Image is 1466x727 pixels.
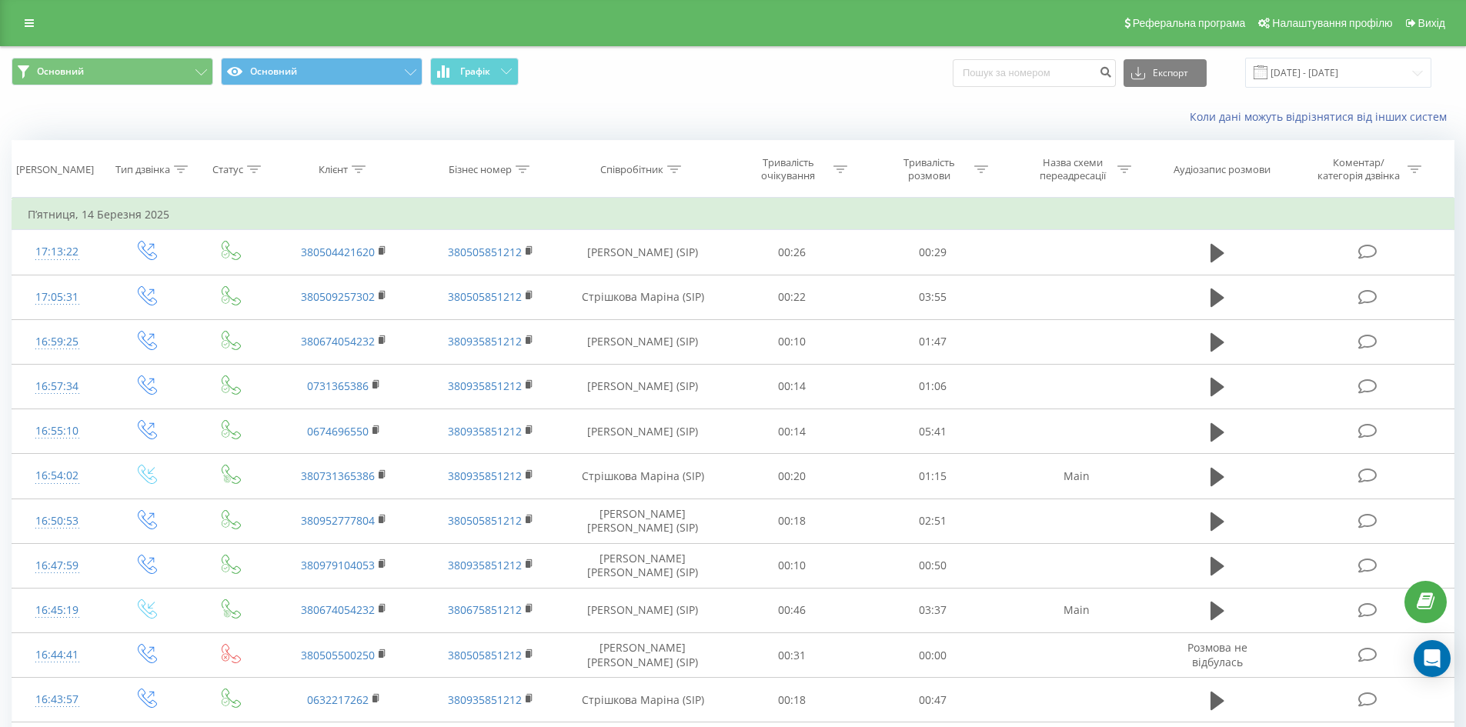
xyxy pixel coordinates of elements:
[28,595,87,625] div: 16:45:19
[319,163,348,176] div: Клієнт
[16,163,94,176] div: [PERSON_NAME]
[301,334,375,348] a: 380674054232
[564,678,722,722] td: Стрішкова Маріна (SIP)
[28,237,87,267] div: 17:13:22
[564,230,722,275] td: [PERSON_NAME] (SIP)
[28,327,87,357] div: 16:59:25
[448,602,522,617] a: 380675851212
[953,59,1116,87] input: Пошук за номером
[448,692,522,707] a: 380935851212
[722,543,863,588] td: 00:10
[863,588,1003,632] td: 03:37
[448,469,522,483] a: 380935851212
[221,58,422,85] button: Основний
[430,58,519,85] button: Графік
[564,588,722,632] td: [PERSON_NAME] (SIP)
[301,469,375,483] a: 380731365386
[722,588,863,632] td: 00:46
[449,163,512,176] div: Бізнес номер
[448,289,522,304] a: 380505851212
[1174,163,1271,176] div: Аудіозапис розмови
[564,633,722,678] td: [PERSON_NAME] [PERSON_NAME] (SIP)
[863,678,1003,722] td: 00:47
[1187,640,1247,669] span: Розмова не відбулась
[115,163,170,176] div: Тип дзвінка
[28,282,87,312] div: 17:05:31
[301,289,375,304] a: 380509257302
[1031,156,1114,182] div: Назва схеми переадресації
[1314,156,1404,182] div: Коментар/категорія дзвінка
[863,409,1003,454] td: 05:41
[564,543,722,588] td: [PERSON_NAME] [PERSON_NAME] (SIP)
[307,692,369,707] a: 0632217262
[722,364,863,409] td: 00:14
[301,558,375,572] a: 380979104053
[28,372,87,402] div: 16:57:34
[12,58,213,85] button: Основний
[564,319,722,364] td: [PERSON_NAME] (SIP)
[1272,17,1392,29] span: Налаштування профілю
[301,513,375,528] a: 380952777804
[301,648,375,662] a: 380505500250
[37,65,84,78] span: Основний
[307,379,369,393] a: 0731365386
[460,66,490,77] span: Графік
[448,379,522,393] a: 380935851212
[448,513,522,528] a: 380505851212
[888,156,970,182] div: Тривалість розмови
[722,678,863,722] td: 00:18
[448,648,522,662] a: 380505851212
[307,424,369,439] a: 0674696550
[448,334,522,348] a: 380935851212
[1418,17,1445,29] span: Вихід
[12,199,1454,230] td: П’ятниця, 14 Березня 2025
[1124,59,1207,87] button: Експорт
[722,409,863,454] td: 00:14
[28,461,87,491] div: 16:54:02
[212,163,243,176] div: Статус
[722,454,863,499] td: 00:20
[564,364,722,409] td: [PERSON_NAME] (SIP)
[301,602,375,617] a: 380674054232
[863,319,1003,364] td: 01:47
[1003,588,1149,632] td: Main
[600,163,663,176] div: Співробітник
[863,230,1003,275] td: 00:29
[1190,109,1454,124] a: Коли дані можуть відрізнятися вiд інших систем
[448,245,522,259] a: 380505851212
[863,454,1003,499] td: 01:15
[722,319,863,364] td: 00:10
[863,633,1003,678] td: 00:00
[863,499,1003,543] td: 02:51
[1133,17,1246,29] span: Реферальна програма
[564,275,722,319] td: Стрішкова Маріна (SIP)
[564,499,722,543] td: [PERSON_NAME] [PERSON_NAME] (SIP)
[722,230,863,275] td: 00:26
[722,633,863,678] td: 00:31
[28,685,87,715] div: 16:43:57
[722,499,863,543] td: 00:18
[28,506,87,536] div: 16:50:53
[28,640,87,670] div: 16:44:41
[863,543,1003,588] td: 00:50
[747,156,830,182] div: Тривалість очікування
[863,275,1003,319] td: 03:55
[1414,640,1451,677] div: Open Intercom Messenger
[564,454,722,499] td: Стрішкова Маріна (SIP)
[448,424,522,439] a: 380935851212
[448,558,522,572] a: 380935851212
[28,551,87,581] div: 16:47:59
[722,275,863,319] td: 00:22
[28,416,87,446] div: 16:55:10
[1003,454,1149,499] td: Main
[564,409,722,454] td: [PERSON_NAME] (SIP)
[863,364,1003,409] td: 01:06
[301,245,375,259] a: 380504421620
